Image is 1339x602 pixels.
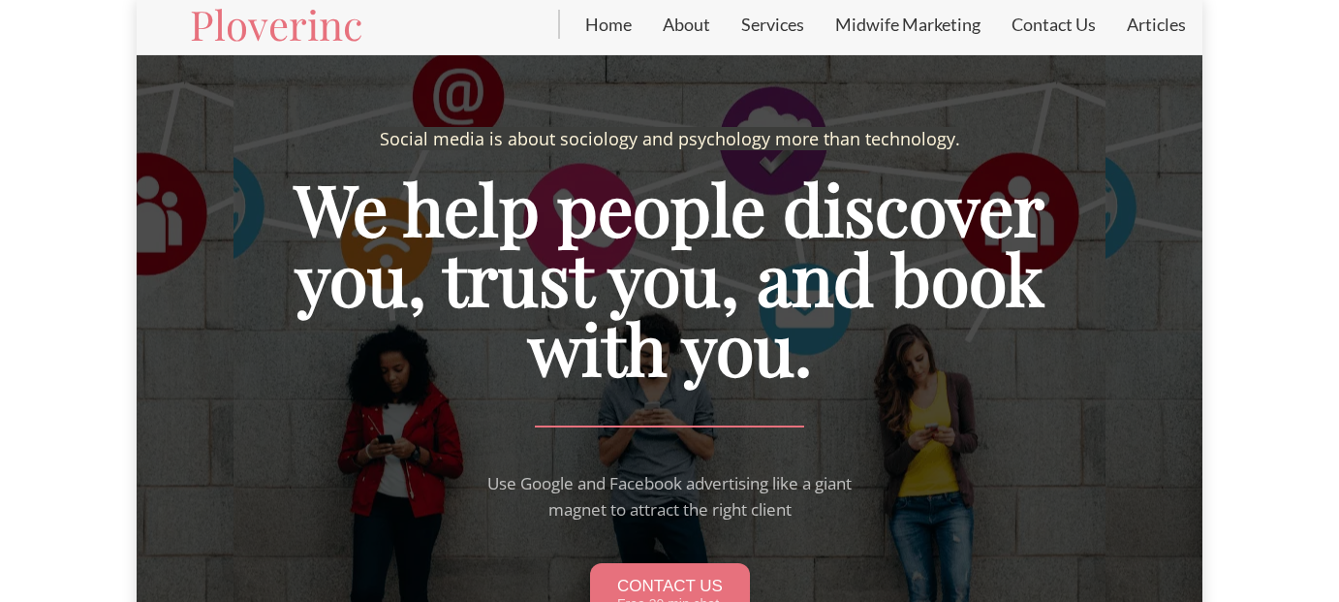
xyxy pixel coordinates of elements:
[617,577,723,596] span: CONTACT US
[487,472,852,521] span: Use Google and Facebook advertising like a giant magnet to attract the right client
[380,127,960,150] span: Social media is about sociology and psychology more than technology.
[190,4,362,45] a: Ploverinc
[295,161,1044,394] span: We help people discover you, trust you, and book with you.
